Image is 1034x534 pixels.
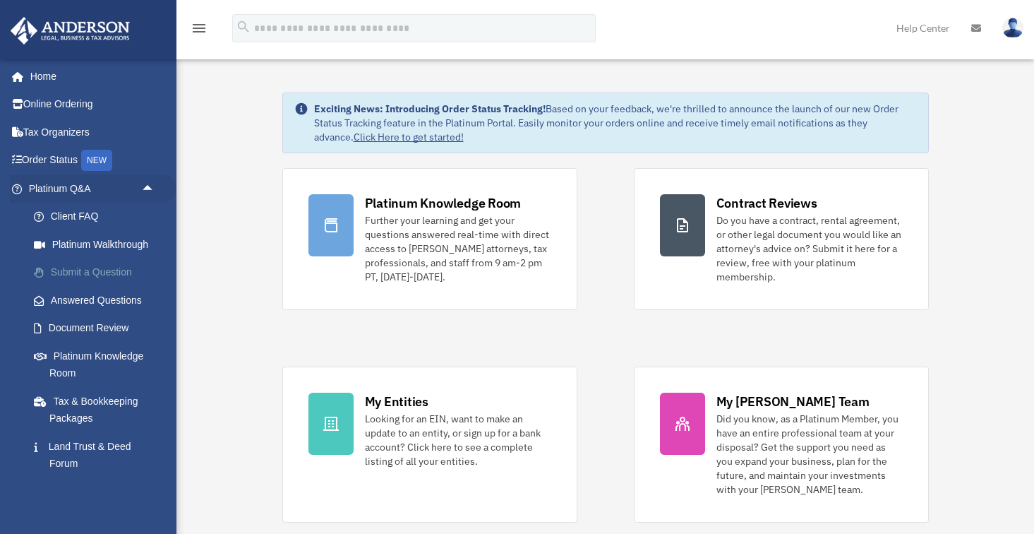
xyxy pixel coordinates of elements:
div: Further your learning and get your questions answered real-time with direct access to [PERSON_NAM... [365,213,551,284]
div: Platinum Knowledge Room [365,194,522,212]
a: My Entities Looking for an EIN, want to make an update to an entity, or sign up for a bank accoun... [282,367,577,523]
div: Did you know, as a Platinum Member, you have an entire professional team at your disposal? Get th... [716,412,903,497]
img: Anderson Advisors Platinum Portal [6,17,134,44]
div: My [PERSON_NAME] Team [716,393,870,410]
div: Do you have a contract, rental agreement, or other legal document you would like an attorney's ad... [716,213,903,284]
a: Home [10,62,169,90]
strong: Exciting News: Introducing Order Status Tracking! [314,102,546,115]
div: Looking for an EIN, want to make an update to an entity, or sign up for a bank account? Click her... [365,412,551,468]
a: Answered Questions [20,286,176,314]
a: Platinum Walkthrough [20,230,176,259]
a: Platinum Knowledge Room Further your learning and get your questions answered real-time with dire... [282,168,577,310]
a: menu [191,25,208,37]
a: Submit a Question [20,259,176,287]
a: Online Ordering [10,90,176,119]
img: User Pic [1002,18,1023,38]
a: Tax Organizers [10,118,176,146]
a: Client FAQ [20,203,176,231]
a: Contract Reviews Do you have a contract, rental agreement, or other legal document you would like... [634,168,929,310]
div: NEW [81,150,112,171]
a: Platinum Q&Aarrow_drop_up [10,174,176,203]
i: search [236,19,251,35]
a: My [PERSON_NAME] Team Did you know, as a Platinum Member, you have an entire professional team at... [634,367,929,523]
a: Platinum Knowledge Room [20,342,176,387]
div: Based on your feedback, we're thrilled to announce the launch of our new Order Status Tracking fe... [314,102,917,144]
span: arrow_drop_up [141,174,169,203]
div: Contract Reviews [716,194,817,212]
a: Portal Feedback [20,477,176,506]
a: Land Trust & Deed Forum [20,432,176,477]
i: menu [191,20,208,37]
a: Click Here to get started! [354,131,464,143]
div: My Entities [365,393,428,410]
a: Order StatusNEW [10,146,176,175]
a: Tax & Bookkeeping Packages [20,387,176,432]
a: Document Review [20,314,176,343]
